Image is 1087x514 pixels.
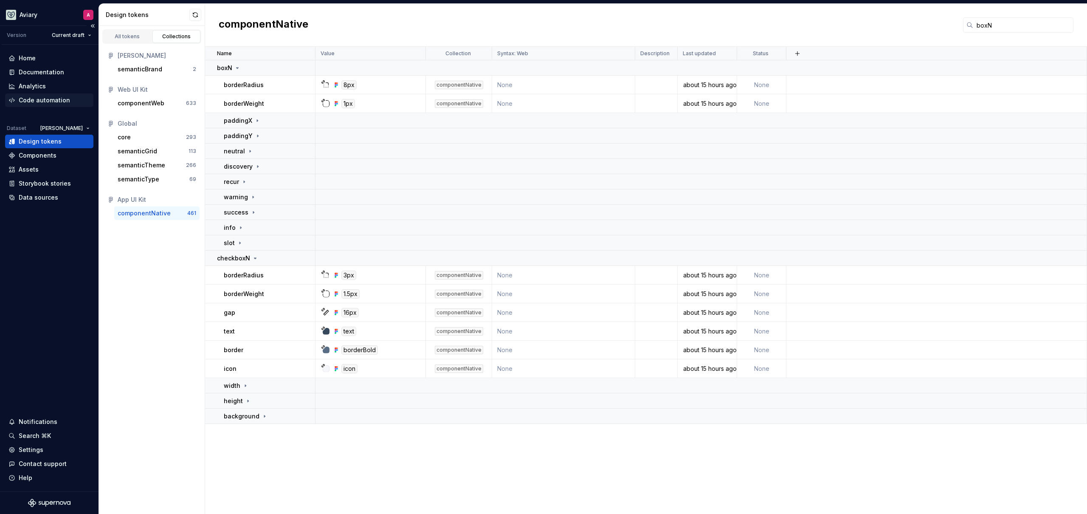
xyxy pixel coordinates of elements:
div: componentNative [435,290,483,298]
p: borderRadius [224,81,264,89]
div: All tokens [106,33,149,40]
div: 1px [341,99,355,108]
p: Last updated [683,50,716,57]
div: Design tokens [19,137,62,146]
a: Data sources [5,191,93,204]
input: Search in tokens... [973,17,1073,33]
a: Components [5,149,93,162]
div: semanticGrid [118,147,157,155]
div: 461 [187,210,196,217]
div: text [341,327,356,336]
a: Code automation [5,93,93,107]
button: semanticTheme266 [114,158,200,172]
div: Dataset [7,125,26,132]
div: core [118,133,131,141]
div: Help [19,474,32,482]
p: borderRadius [224,271,264,280]
div: Contact support [19,460,67,468]
a: Analytics [5,79,93,93]
svg: Supernova Logo [28,499,70,507]
p: gap [224,308,235,317]
div: componentNative [435,271,483,280]
div: [PERSON_NAME] [118,51,196,60]
div: Home [19,54,36,62]
div: Code automation [19,96,70,104]
td: None [737,266,786,285]
button: Help [5,471,93,485]
p: success [224,208,248,217]
button: Contact support [5,457,93,471]
div: about 15 hours ago [678,290,736,298]
p: borderWeight [224,290,264,298]
div: 113 [189,148,196,155]
span: Current draft [52,32,84,39]
p: Collection [445,50,471,57]
button: componentNative461 [114,206,200,220]
div: Notifications [19,418,57,426]
div: icon [341,364,358,373]
div: componentNative [435,327,483,336]
p: Name [217,50,232,57]
div: Assets [19,165,39,174]
a: Design tokens [5,135,93,148]
button: semanticGrid113 [114,144,200,158]
button: componentWeb633 [114,96,200,110]
p: icon [224,364,237,373]
button: AviaryA [2,6,97,24]
div: componentNative [118,209,171,217]
div: Design tokens [106,11,189,19]
button: Current draft [48,29,95,41]
div: 633 [186,100,196,107]
p: Syntax: Web [497,50,528,57]
div: 266 [186,162,196,169]
td: None [492,359,635,378]
div: semanticType [118,175,159,184]
p: boxN [217,64,232,72]
div: App UI Kit [118,195,196,204]
div: borderBold [341,345,378,355]
p: background [224,412,259,421]
div: componentNative [435,364,483,373]
img: 256e2c79-9abd-4d59-8978-03feab5a3943.png [6,10,16,20]
p: recur [224,178,239,186]
div: Data sources [19,193,58,202]
div: about 15 hours ago [678,346,736,354]
a: Storybook stories [5,177,93,190]
div: A [87,11,90,18]
div: semanticBrand [118,65,162,73]
a: Settings [5,443,93,457]
div: Settings [19,446,43,454]
p: Value [321,50,335,57]
p: info [224,223,236,232]
div: Version [7,32,26,39]
a: semanticBrand2 [114,62,200,76]
p: checkboxN [217,254,250,263]
button: Notifications [5,415,93,429]
p: text [224,327,235,336]
div: Global [118,119,196,128]
td: None [492,94,635,113]
p: paddingY [224,132,253,140]
div: Search ⌘K [19,432,51,440]
button: core293 [114,130,200,144]
a: Assets [5,163,93,176]
td: None [737,359,786,378]
div: 1.5px [341,289,360,299]
p: Description [640,50,670,57]
p: Status [753,50,769,57]
p: width [224,381,240,390]
div: Documentation [19,68,64,76]
div: about 15 hours ago [678,327,736,336]
div: about 15 hours ago [678,271,736,280]
td: None [737,285,786,303]
div: componentNative [435,308,483,317]
div: about 15 hours ago [678,81,736,89]
button: semanticType69 [114,172,200,186]
div: about 15 hours ago [678,99,736,108]
a: Documentation [5,65,93,79]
